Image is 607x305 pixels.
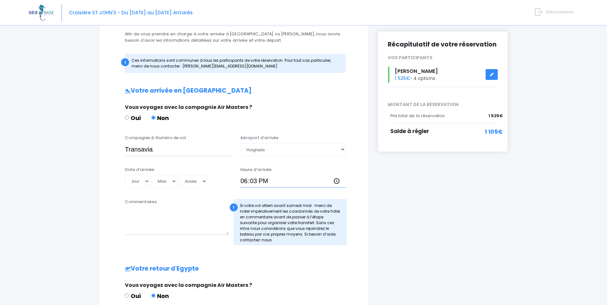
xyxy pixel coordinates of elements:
[112,87,355,95] h2: Votre arrivée en [GEOGRAPHIC_DATA]
[383,101,503,108] span: MONTANT DE LA RÉSERVATION
[151,292,169,300] label: Non
[125,114,141,122] label: Oui
[125,199,157,205] label: Commentaires
[112,31,355,43] p: Afin de vous prendre en charge à votre arrivée à [GEOGRAPHIC_DATA] ou [PERSON_NAME], nous avons b...
[112,265,355,273] h2: Votre retour d'Egypte
[121,58,129,66] div: i
[69,9,193,16] span: Croisière ST JOHN'S - Du [DATE] au [DATE] Antarès
[125,54,346,73] div: Ces informations sont communes à tous les participants de votre réservation. Pour tout cas partic...
[151,114,169,122] label: Non
[125,135,186,141] label: Compagnie & Numéro de vol
[485,127,503,136] span: 1 105€
[383,54,503,61] div: VOS PARTICIPANTS
[388,41,498,48] h2: Récapitulatif de votre réservation
[383,67,503,83] div: - 4 options
[390,127,429,135] span: Solde à régler
[488,113,503,119] span: 1 525€
[240,167,271,173] label: Heure d'arrivée
[151,294,155,298] input: Non
[395,75,410,82] span: 1 525€
[240,135,278,141] label: Aéroport d'arrivée
[151,116,155,120] input: Non
[395,67,438,75] span: [PERSON_NAME]
[390,113,445,119] span: Prix total de la réservation
[125,116,129,120] input: Oui
[125,281,252,289] span: Vous voyagez avec la compagnie Air Masters ?
[234,199,347,245] div: Si votre vol atterri avant samedi midi : merci de noter impérativement les coordonnés de votre hô...
[125,167,154,173] label: Date d'arrivée
[125,294,129,298] input: Oui
[546,9,574,15] span: Déconnexion
[230,203,238,211] div: !
[125,103,252,111] span: Vous voyagez avec la compagnie Air Masters ?
[125,292,141,300] label: Oui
